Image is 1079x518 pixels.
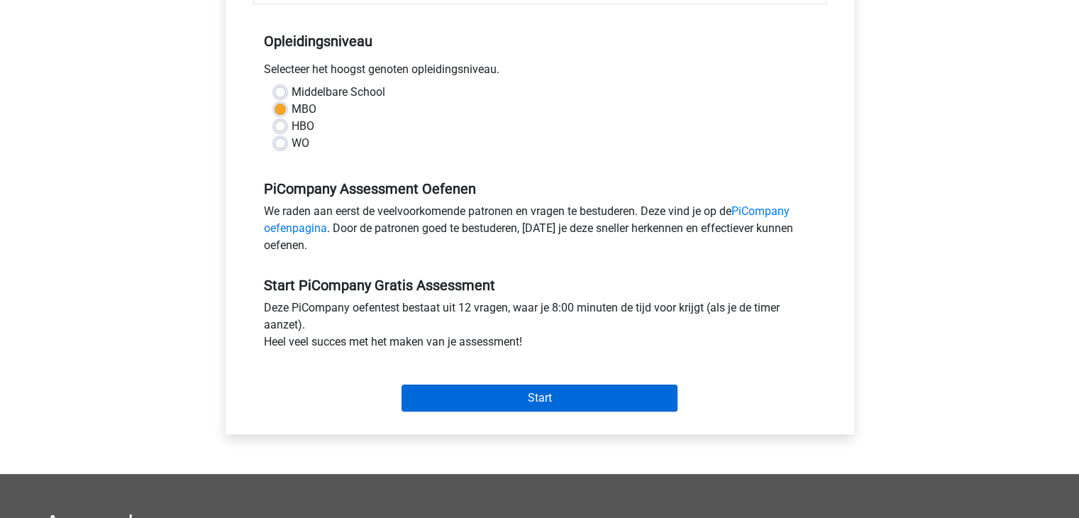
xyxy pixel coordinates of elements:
[292,135,309,152] label: WO
[253,61,826,84] div: Selecteer het hoogst genoten opleidingsniveau.
[253,299,826,356] div: Deze PiCompany oefentest bestaat uit 12 vragen, waar je 8:00 minuten de tijd voor krijgt (als je ...
[402,385,677,412] input: Start
[264,180,816,197] h5: PiCompany Assessment Oefenen
[292,84,385,101] label: Middelbare School
[292,101,316,118] label: MBO
[292,118,314,135] label: HBO
[264,27,816,55] h5: Opleidingsniveau
[253,203,826,260] div: We raden aan eerst de veelvoorkomende patronen en vragen te bestuderen. Deze vind je op de . Door...
[264,277,816,294] h5: Start PiCompany Gratis Assessment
